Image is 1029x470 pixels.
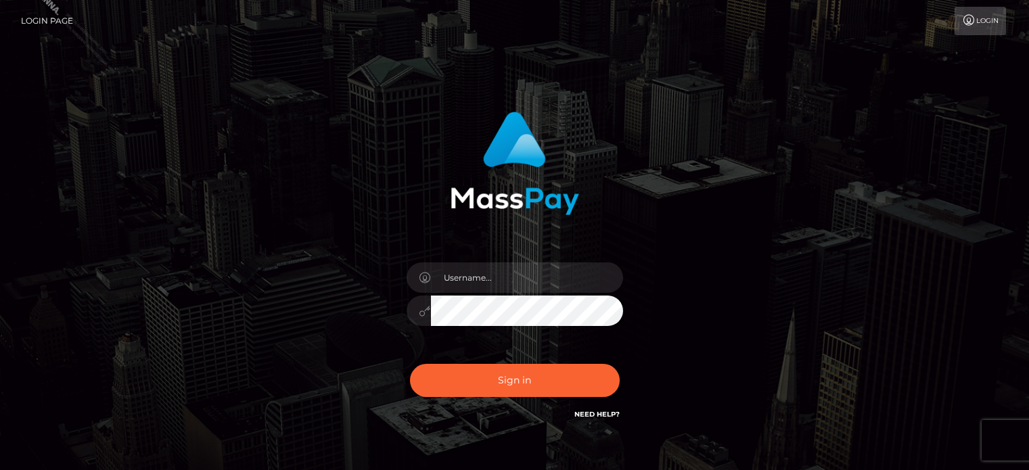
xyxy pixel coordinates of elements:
[574,410,620,419] a: Need Help?
[451,112,579,215] img: MassPay Login
[410,364,620,397] button: Sign in
[431,262,623,293] input: Username...
[21,7,73,35] a: Login Page
[955,7,1006,35] a: Login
